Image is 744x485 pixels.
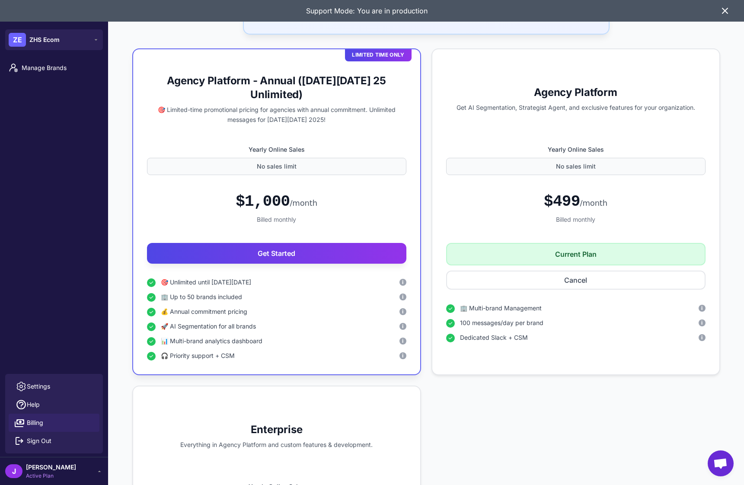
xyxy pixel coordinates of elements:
[161,322,256,331] span: 🚀 AI Segmentation for all brands
[290,198,317,207] span: /month
[402,308,403,316] span: i
[147,215,406,224] div: Billed monthly
[9,432,99,450] button: Sign Out
[446,215,706,224] div: Billed monthly
[446,145,706,154] label: Yearly Online Sales
[9,396,99,414] a: Help
[147,74,406,102] h3: Agency Platform - Annual ([DATE][DATE] 25 Unlimited)
[701,334,702,341] span: i
[27,436,51,446] span: Sign Out
[460,318,543,328] span: 100 messages/day per brand
[402,352,403,360] span: i
[161,278,251,287] span: 🎯 Unlimited until [DATE][DATE]
[147,243,406,264] button: Get Started
[147,145,406,154] label: Yearly Online Sales
[701,319,702,327] span: i
[3,59,105,77] a: Manage Brands
[446,103,706,113] p: Get AI Segmentation, Strategist Agent, and exclusive features for your organization.
[580,198,607,207] span: /month
[161,307,247,316] span: 💰 Annual commitment pricing
[446,243,706,265] button: Current Plan
[236,192,317,211] div: $1,000
[161,351,235,361] span: 🎧 Priority support + CSM
[161,336,262,346] span: 📊 Multi-brand analytics dashboard
[26,463,76,472] span: [PERSON_NAME]
[27,400,40,409] span: Help
[257,162,297,171] span: No sales limit
[446,271,706,290] button: Cancel
[161,292,242,302] span: 🏢 Up to 50 brands included
[147,423,406,437] h3: Enterprise
[5,29,103,50] button: ZEZHS Ecom
[544,192,607,211] div: $499
[9,33,26,47] div: ZE
[22,63,98,73] span: Manage Brands
[460,333,528,342] span: Dedicated Slack + CSM
[402,293,403,301] span: i
[29,35,60,45] span: ZHS Ecom
[402,337,403,345] span: i
[556,162,596,171] span: No sales limit
[402,322,403,330] span: i
[345,48,411,61] div: Limited Time Only
[147,105,406,125] p: 🎯 Limited-time promotional pricing for agencies with annual commitment. Unlimited messages for [D...
[27,418,43,428] span: Billing
[701,304,702,312] span: i
[708,450,734,476] a: Open chat
[446,86,706,99] h3: Agency Platform
[460,303,542,313] span: 🏢 Multi-brand Management
[402,278,403,286] span: i
[147,440,406,450] p: Everything in Agency Platform and custom features & development.
[26,472,76,480] span: Active Plan
[27,382,50,391] span: Settings
[5,464,22,478] div: J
